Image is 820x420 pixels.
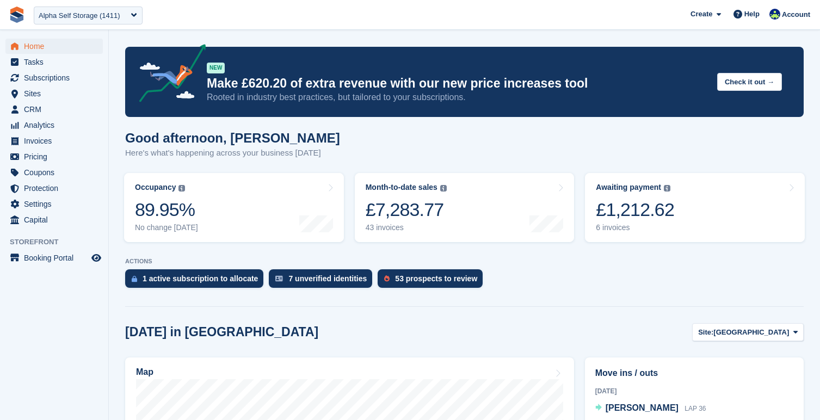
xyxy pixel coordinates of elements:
a: menu [5,133,103,149]
span: Subscriptions [24,70,89,85]
span: Tasks [24,54,89,70]
a: menu [5,118,103,133]
div: 53 prospects to review [395,274,477,283]
span: Storefront [10,237,108,248]
img: stora-icon-8386f47178a22dfd0bd8f6a31ec36ba5ce8667c1dd55bd0f319d3a0aa187defe.svg [9,7,25,23]
a: menu [5,181,103,196]
span: Home [24,39,89,54]
div: 89.95% [135,199,198,221]
h2: [DATE] in [GEOGRAPHIC_DATA] [125,325,318,339]
button: Check it out → [717,73,782,91]
a: menu [5,39,103,54]
span: LAP 36 [685,405,706,412]
img: icon-info-grey-7440780725fd019a000dd9b08b2336e03edf1995a4989e88bcd33f0948082b44.svg [664,185,670,192]
div: Alpha Self Storage (1411) [39,10,120,21]
h1: Good afternoon, [PERSON_NAME] [125,131,340,145]
div: Awaiting payment [596,183,661,192]
a: [PERSON_NAME] LAP 36 [595,402,706,416]
span: Analytics [24,118,89,133]
div: £1,212.62 [596,199,674,221]
p: Here's what's happening across your business [DATE] [125,147,340,159]
a: menu [5,70,103,85]
img: Ciara Topping [769,9,780,20]
h2: Move ins / outs [595,367,793,380]
span: [GEOGRAPHIC_DATA] [713,327,789,338]
span: Account [782,9,810,20]
a: menu [5,149,103,164]
a: menu [5,196,103,212]
a: Awaiting payment £1,212.62 6 invoices [585,173,805,242]
div: 7 unverified identities [288,274,367,283]
span: Create [690,9,712,20]
h2: Map [136,367,153,377]
span: Pricing [24,149,89,164]
img: icon-info-grey-7440780725fd019a000dd9b08b2336e03edf1995a4989e88bcd33f0948082b44.svg [440,185,447,192]
span: Capital [24,212,89,227]
button: Site: [GEOGRAPHIC_DATA] [692,323,804,341]
a: Preview store [90,251,103,264]
a: 7 unverified identities [269,269,378,293]
span: Coupons [24,165,89,180]
a: menu [5,54,103,70]
span: CRM [24,102,89,117]
img: prospect-51fa495bee0391a8d652442698ab0144808aea92771e9ea1ae160a38d050c398.svg [384,275,390,282]
a: 53 prospects to review [378,269,488,293]
a: menu [5,165,103,180]
img: price-adjustments-announcement-icon-8257ccfd72463d97f412b2fc003d46551f7dbcb40ab6d574587a9cd5c0d94... [130,44,206,106]
span: Booking Portal [24,250,89,265]
img: icon-info-grey-7440780725fd019a000dd9b08b2336e03edf1995a4989e88bcd33f0948082b44.svg [178,185,185,192]
span: [PERSON_NAME] [606,403,679,412]
a: menu [5,212,103,227]
span: Invoices [24,133,89,149]
div: 1 active subscription to allocate [143,274,258,283]
div: 43 invoices [366,223,447,232]
a: Month-to-date sales £7,283.77 43 invoices [355,173,575,242]
p: Rooted in industry best practices, but tailored to your subscriptions. [207,91,708,103]
div: No change [DATE] [135,223,198,232]
a: 1 active subscription to allocate [125,269,269,293]
p: ACTIONS [125,258,804,265]
img: verify_identity-adf6edd0f0f0b5bbfe63781bf79b02c33cf7c696d77639b501bdc392416b5a36.svg [275,275,283,282]
a: Occupancy 89.95% No change [DATE] [124,173,344,242]
span: Sites [24,86,89,101]
p: Make £620.20 of extra revenue with our new price increases tool [207,76,708,91]
a: menu [5,102,103,117]
span: Help [744,9,760,20]
div: 6 invoices [596,223,674,232]
div: Occupancy [135,183,176,192]
div: Month-to-date sales [366,183,437,192]
a: menu [5,250,103,265]
span: Protection [24,181,89,196]
span: Settings [24,196,89,212]
img: active_subscription_to_allocate_icon-d502201f5373d7db506a760aba3b589e785aa758c864c3986d89f69b8ff3... [132,275,137,282]
span: Site: [698,327,713,338]
a: menu [5,86,103,101]
div: [DATE] [595,386,793,396]
div: £7,283.77 [366,199,447,221]
div: NEW [207,63,225,73]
